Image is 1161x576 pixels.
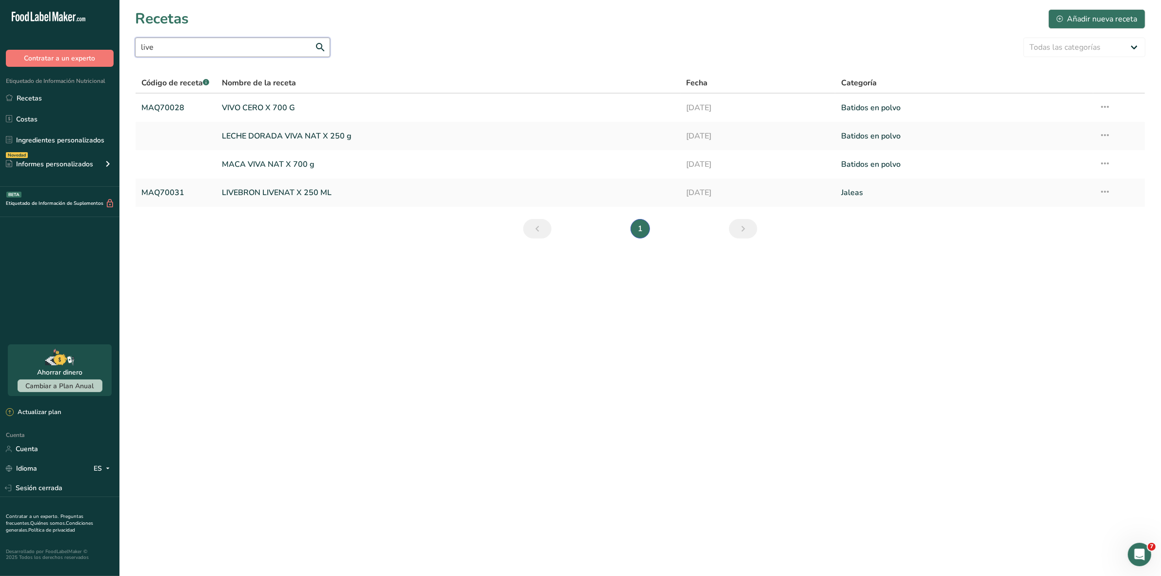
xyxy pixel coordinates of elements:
[6,513,59,520] a: Contratar a un experto.
[222,182,674,203] a: LIVEBRON LIVENAT X 250 ML
[16,115,38,124] font: Costas
[841,98,1087,118] a: Batidos en polvo
[141,187,184,198] font: MAQ70031
[841,126,1087,146] a: Batidos en polvo
[94,464,102,473] font: ES
[18,379,102,392] button: Cambiar a Plan Anual
[135,38,330,57] input: Buscar recetas
[30,520,66,527] a: Quiénes somos.
[841,182,1087,203] a: Jaleas
[841,78,877,88] font: Categoría
[18,408,61,417] font: Actualizar plan
[687,159,712,170] font: [DATE]
[687,102,712,113] font: [DATE]
[841,131,901,141] font: Batidos en polvo
[28,527,75,534] a: Política de privacidad
[6,548,87,555] font: Desarrollado por FoodLabelMaker ©
[1150,543,1154,550] font: 7
[222,187,332,198] font: LIVEBRON LIVENAT X 250 ML
[26,381,94,391] font: Cambiar a Plan Anual
[6,513,83,527] a: Preguntas frecuentes.
[16,159,93,169] font: Informes personalizados
[687,187,712,198] font: [DATE]
[6,200,103,207] font: Etiquetado de Información de Suplementos
[841,102,901,113] font: Batidos en polvo
[687,126,829,146] a: [DATE]
[687,78,708,88] font: Fecha
[841,154,1087,175] a: Batidos en polvo
[222,154,674,175] a: MACA VIVA NAT X 700 g
[6,520,93,534] a: Condiciones generales.
[16,483,62,493] font: Sesión cerrada
[141,78,203,88] font: Código de receta
[141,98,210,118] a: MAQ70028
[841,187,863,198] font: Jaleas
[17,94,42,103] font: Recetas
[16,464,37,473] font: Idioma
[6,554,89,561] font: 2025 Todos los derechos reservados
[1128,543,1151,566] iframe: Chat en vivo de Intercom
[222,78,296,88] font: Nombre de la receta
[8,192,20,198] font: BETA
[16,444,38,454] font: Cuenta
[8,152,26,158] font: Novedad
[222,126,674,146] a: LECHE DORADA VIVA NAT X 250 g
[687,154,829,175] a: [DATE]
[24,54,96,63] font: Contratar a un experto
[1067,14,1137,24] font: Añadir nueva receta
[141,102,184,113] font: MAQ70028
[222,98,674,118] a: VIVO CERO X 700 G
[523,219,551,238] a: Página anterior
[729,219,757,238] a: Página siguiente
[6,50,114,67] button: Contratar a un experto
[687,182,829,203] a: [DATE]
[135,9,189,29] font: Recetas
[222,102,295,113] font: VIVO CERO X 700 G
[6,431,24,439] font: Cuenta
[687,131,712,141] font: [DATE]
[37,368,82,377] font: Ahorrar dinero
[141,182,210,203] a: MAQ70031
[222,131,352,141] font: LECHE DORADA VIVA NAT X 250 g
[841,159,901,170] font: Batidos en polvo
[6,77,105,85] font: Etiquetado de Información Nutricional
[687,98,829,118] a: [DATE]
[1048,9,1145,29] button: Añadir nueva receta
[222,159,315,170] font: MACA VIVA NAT X 700 g
[16,136,104,145] font: Ingredientes personalizados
